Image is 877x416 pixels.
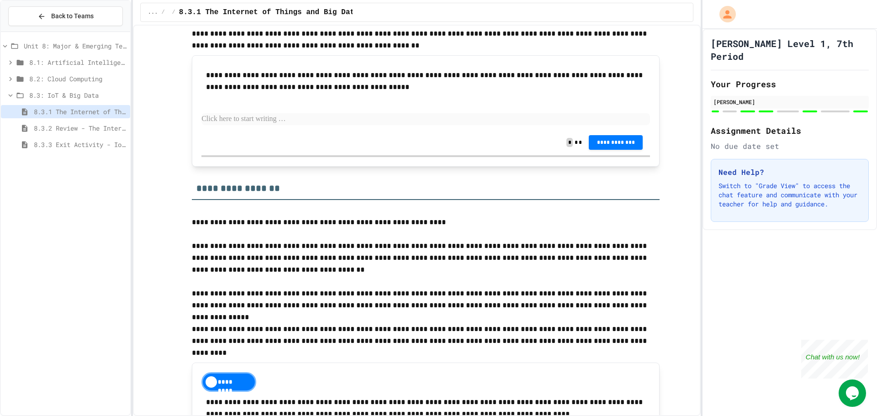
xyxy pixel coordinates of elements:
p: Switch to "Grade View" to access the chat feature and communicate with your teacher for help and ... [719,181,861,209]
span: / [161,9,164,16]
iframe: chat widget [801,340,868,379]
span: 8.3.1 The Internet of Things and Big Data: Our Connected Digital World [179,7,486,18]
span: 8.3.1 The Internet of Things and Big Data: Our Connected Digital World [34,107,127,116]
span: 8.2: Cloud Computing [29,74,127,84]
div: [PERSON_NAME] [713,98,866,106]
span: Unit 8: Major & Emerging Technologies [24,41,127,51]
span: 8.3.2 Review - The Internet of Things and Big Data [34,123,127,133]
span: / [172,9,175,16]
h3: Need Help? [719,167,861,178]
span: 8.1: Artificial Intelligence Basics [29,58,127,67]
span: Back to Teams [51,11,94,21]
iframe: chat widget [839,379,868,407]
h2: Assignment Details [711,124,869,137]
div: My Account [710,4,738,25]
span: 8.3: IoT & Big Data [29,90,127,100]
div: No due date set [711,141,869,152]
button: Back to Teams [8,6,123,26]
span: ... [148,9,158,16]
h2: Your Progress [711,78,869,90]
h1: [PERSON_NAME] Level 1, 7th Period [711,37,869,63]
span: 8.3.3 Exit Activity - IoT Data Detective Challenge [34,140,127,149]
